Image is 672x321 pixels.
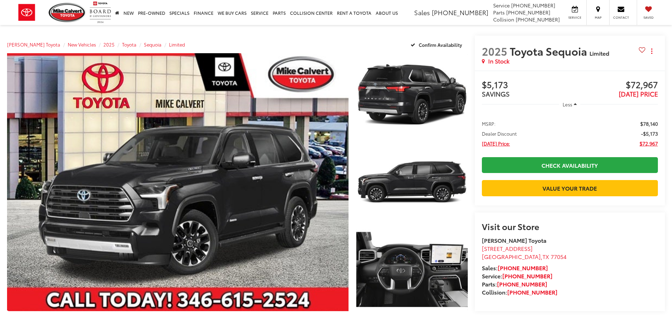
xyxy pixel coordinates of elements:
a: [STREET_ADDRESS] [GEOGRAPHIC_DATA],TX 77054 [482,244,567,260]
strong: Collision: [482,288,557,296]
a: [PHONE_NUMBER] [498,264,548,272]
a: Sequoia [144,41,162,48]
span: Saved [641,15,656,20]
span: Toyota Sequoia [510,43,589,58]
span: $78,140 [640,120,658,127]
strong: [PERSON_NAME] Toyota [482,236,546,244]
span: Dealer Discount [482,130,517,137]
img: Mike Calvert Toyota [49,3,86,22]
span: Sales [414,8,430,17]
a: Expand Photo 2 [356,141,468,224]
span: Confirm Availability [419,42,462,48]
span: [STREET_ADDRESS] [482,244,533,252]
img: 2025 Toyota Sequoia Limited [355,227,468,312]
a: Expand Photo 3 [356,228,468,311]
img: 2025 Toyota Sequoia Limited [355,52,468,137]
button: Less [559,98,580,111]
span: [DATE] Price: [482,140,510,147]
span: Contact [613,15,629,20]
span: -$5,173 [641,130,658,137]
a: Value Your Trade [482,180,658,196]
span: [PHONE_NUMBER] [506,9,550,16]
span: Less [563,101,572,107]
span: Collision [493,16,514,23]
span: Parts [493,9,505,16]
span: MSRP: [482,120,496,127]
img: 2025 Toyota Sequoia Limited [4,52,352,313]
span: Map [590,15,606,20]
span: $72,967 [570,80,658,91]
strong: Parts: [482,280,547,288]
span: $5,173 [482,80,570,91]
button: Confirm Availability [407,38,468,51]
span: [PHONE_NUMBER] [432,8,488,17]
span: [GEOGRAPHIC_DATA] [482,252,541,260]
a: [PHONE_NUMBER] [507,288,557,296]
a: New Vehicles [68,41,96,48]
a: [PHONE_NUMBER] [502,272,552,280]
span: 77054 [551,252,567,260]
a: 2025 [103,41,115,48]
span: Limited [589,49,609,57]
a: Toyota [122,41,137,48]
span: $72,967 [640,140,658,147]
span: , [482,252,567,260]
a: [PHONE_NUMBER] [497,280,547,288]
span: SAVINGS [482,89,510,98]
span: Service [493,2,510,9]
span: dropdown dots [651,48,652,54]
button: Actions [646,45,658,57]
span: [PHONE_NUMBER] [511,2,555,9]
span: 2025 [482,43,507,58]
a: Expand Photo 1 [356,53,468,137]
h2: Visit our Store [482,222,658,231]
span: [PHONE_NUMBER] [516,16,560,23]
strong: Service: [482,272,552,280]
a: Limited [169,41,185,48]
span: In Stock [488,57,509,65]
strong: Sales: [482,264,548,272]
a: Expand Photo 0 [7,53,349,311]
span: Service [567,15,583,20]
a: [PERSON_NAME] Toyota [7,41,60,48]
span: TX [543,252,549,260]
a: Check Availability [482,157,658,173]
img: 2025 Toyota Sequoia Limited [355,140,468,225]
span: [DATE] PRICE [619,89,658,98]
